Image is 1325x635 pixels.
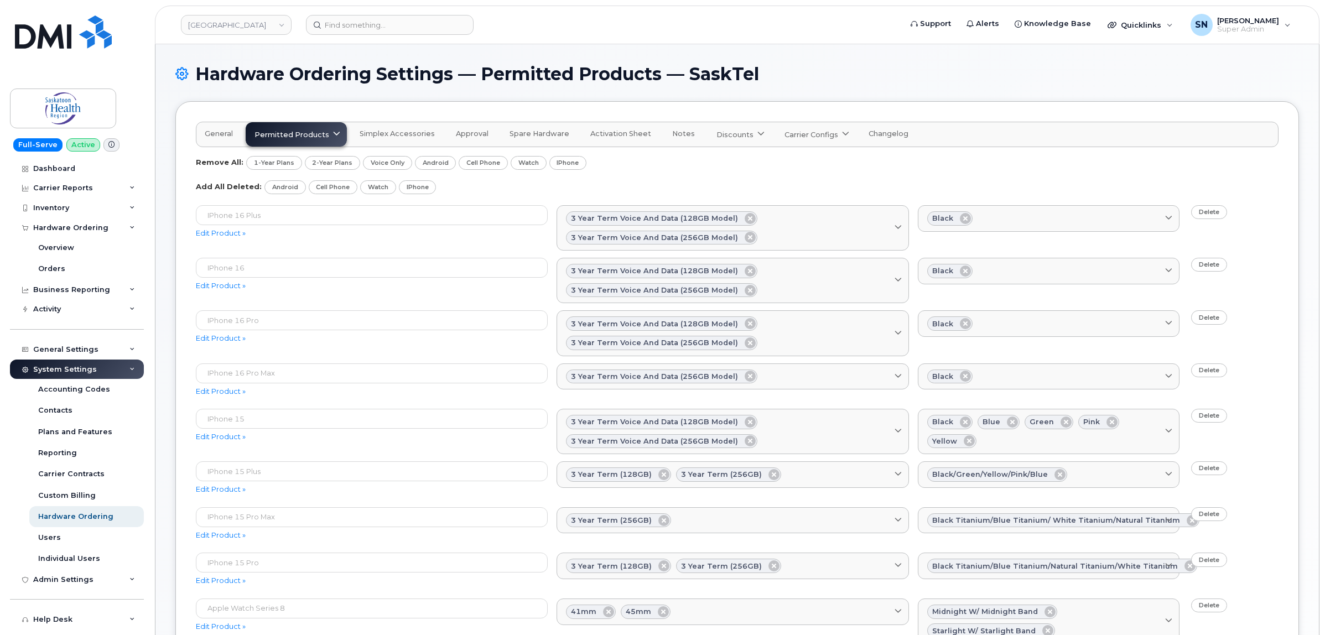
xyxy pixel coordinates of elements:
span: Approval [456,129,489,138]
span: Black Titanium/Blue Titanium/ White Titanium/Natural Titanium [932,515,1180,525]
span: Black [932,266,953,276]
a: General [196,122,241,147]
a: Delete [1191,310,1227,324]
a: Edit Product » [196,334,246,342]
a: Black [918,363,1179,390]
a: Black/Green/Yellow/Pink/Blue [918,461,1179,488]
span: Black [932,417,953,427]
a: Approval [448,122,497,147]
a: Changelog [860,122,917,147]
span: Changelog [869,129,908,138]
span: 3 Year Term Voice and Data (256GB model) [571,436,738,446]
a: iPhone [399,180,437,194]
span: 3 Year Term Voice and Data (128GB model) [571,417,738,427]
span: Black Titanium/Blue Titanium/Natural Titanium/White Titanium [932,561,1178,571]
a: Discounts [708,122,771,147]
a: Edit Product » [196,387,246,395]
span: 3 Year Term Voice and Data (128GB model) [571,266,738,276]
a: Simplex Accessories [351,122,443,147]
a: Black Titanium/Blue Titanium/ White Titanium/Natural Titanium [918,507,1179,534]
strong: Remove All: [196,158,243,166]
span: Black [932,371,953,382]
span: 3 Year Term Voice and Data (128GB model) [571,319,738,329]
span: Activation Sheet [590,129,651,138]
a: Permitted Products [246,122,347,147]
a: iPhone [549,156,587,170]
span: 3 Year Term (128GB) [571,561,652,571]
a: Edit Product » [196,228,246,237]
a: Watch [360,180,396,194]
span: 45mm [626,606,651,617]
a: 3 Year Term Voice and Data (256GB model) [557,363,908,390]
a: Black [918,310,1179,337]
span: 3 Year Term (128GB) [571,469,652,480]
span: Discounts [716,129,754,140]
a: 3 Year Term (256GB) [557,507,908,534]
a: 3 Year Term Voice and Data (128GB model)3 Year Term Voice and Data (256GB model) [557,205,908,251]
span: 3 Year Term Voice and Data (128GB model) [571,213,738,223]
span: Yellow [932,436,957,446]
a: Delete [1191,205,1227,219]
span: Midnight w/ Midnight Band [932,606,1038,617]
a: Delete [1191,258,1227,272]
a: Watch [511,156,547,170]
a: Edit Product » [196,530,246,539]
span: 3 Year Term (256GB) [571,515,652,525]
a: Notes [664,122,703,147]
a: Carrier Configs [776,122,856,147]
span: Permitted Products [254,129,329,140]
a: Cell Phone [459,156,508,170]
span: Carrier Configs [784,129,838,140]
a: Black [918,258,1179,284]
a: Delete [1191,553,1227,566]
a: Spare Hardware [501,122,578,147]
span: Notes [672,129,695,138]
a: Delete [1191,363,1227,377]
a: BlackBlueGreenPinkYellow [918,409,1179,454]
span: 3 Year Term Voice and Data (256GB model) [571,285,738,295]
span: 3 Year Term Voice and Data (256GB model) [571,371,738,382]
a: 3 Year Term Voice and Data (128GB model)3 Year Term Voice and Data (256GB model) [557,409,908,454]
a: Android [264,180,306,194]
a: Edit Product » [196,622,246,631]
span: Black/Green/Yellow/Pink/Blue [932,469,1048,480]
a: Delete [1191,409,1227,423]
a: Android [415,156,456,170]
span: 3 Year Term Voice and Data (256GB model) [571,337,738,348]
a: Delete [1191,461,1227,475]
a: Edit Product » [196,576,246,585]
span: Black [932,213,953,223]
a: 41mm45mm [557,598,908,625]
a: Black Titanium/Blue Titanium/Natural Titanium/White Titanium [918,553,1179,579]
span: Spare Hardware [510,129,569,138]
a: 3 Year Term Voice and Data (128GB model)3 Year Term Voice and Data (256GB model) [557,258,908,303]
a: Delete [1191,598,1227,612]
a: 3 Year Term (128GB)3 Year Term (256GB) [557,553,908,579]
a: 2-Year Plans [305,156,361,170]
span: 3 Year Term Voice and Data (256GB model) [571,232,738,243]
a: Activation Sheet [582,122,659,147]
a: Edit Product » [196,281,246,290]
a: 3 Year Term (128GB)3 Year Term (256GB) [557,461,908,488]
span: 3 Year Term (256GB) [681,561,762,571]
span: Green [1030,417,1054,427]
a: 3 Year Term Voice and Data (128GB model)3 Year Term Voice and Data (256GB model) [557,310,908,356]
strong: Add All Deleted: [196,182,262,191]
h1: Hardware Ordering Settings — Permitted Products — SaskTel [175,64,1299,84]
span: Simplex Accessories [360,129,435,138]
a: Voice Only [363,156,412,170]
span: 41mm [571,606,596,617]
iframe: Messenger Launcher [1277,587,1317,627]
span: 3 Year Term (256GB) [681,469,762,480]
a: Delete [1191,507,1227,521]
a: Cell Phone [309,180,358,194]
a: Edit Product » [196,432,246,441]
a: Edit Product » [196,485,246,493]
span: Blue [983,417,1000,427]
a: 1-Year Plans [246,156,302,170]
span: Black [932,319,953,329]
a: Black [918,205,1179,232]
span: General [205,129,233,138]
span: Pink [1083,417,1100,427]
